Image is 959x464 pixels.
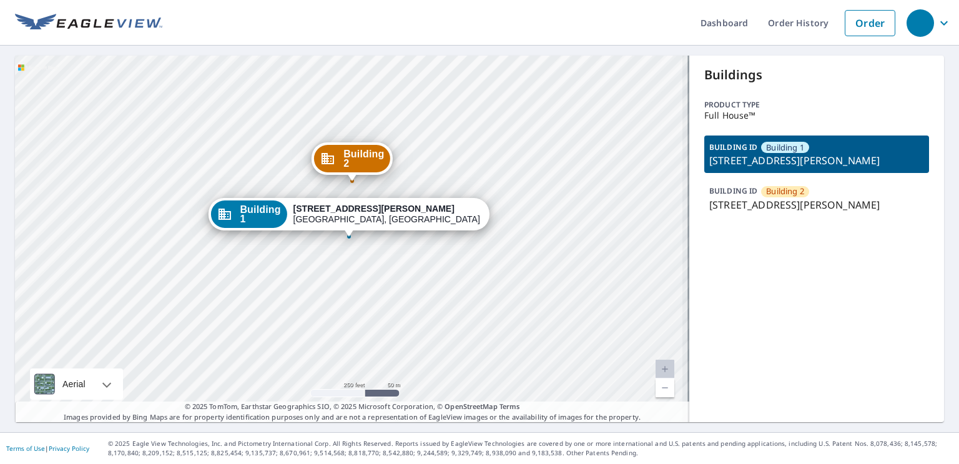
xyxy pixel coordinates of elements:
span: Building 1 [766,142,804,154]
div: Dropped pin, building Building 1, Commercial property, 3345 Latcha Road Millbury, OH 43447 [208,198,489,237]
span: Building 2 [343,149,384,168]
div: Aerial [59,368,89,400]
a: Current Level 17.006421491272047, Zoom In Disabled [656,360,674,378]
div: [GEOGRAPHIC_DATA], [GEOGRAPHIC_DATA] 43447 [293,204,481,225]
a: Terms of Use [6,444,45,453]
p: Images provided by Bing Maps are for property identification purposes only and are not a represen... [15,402,689,422]
p: [STREET_ADDRESS][PERSON_NAME] [709,153,924,168]
p: BUILDING ID [709,142,757,152]
p: © 2025 Eagle View Technologies, Inc. and Pictometry International Corp. All Rights Reserved. Repo... [108,439,953,458]
span: Building 1 [240,205,280,224]
p: BUILDING ID [709,185,757,196]
span: © 2025 TomTom, Earthstar Geographics SIO, © 2025 Microsoft Corporation, © [185,402,520,412]
strong: [STREET_ADDRESS][PERSON_NAME] [293,204,455,214]
div: Dropped pin, building Building 2, Commercial property, 3345 Latcha Road Millbury, OH 43447 [312,142,393,181]
a: Current Level 17.006421491272047, Zoom Out [656,378,674,397]
a: Order [845,10,895,36]
span: Building 2 [766,185,804,197]
img: EV Logo [15,14,162,32]
a: OpenStreetMap [445,402,497,411]
p: Product type [704,99,929,111]
p: Buildings [704,66,929,84]
a: Privacy Policy [49,444,89,453]
a: Terms [499,402,520,411]
div: Aerial [30,368,123,400]
p: Full House™ [704,111,929,121]
p: [STREET_ADDRESS][PERSON_NAME] [709,197,924,212]
p: | [6,445,89,452]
